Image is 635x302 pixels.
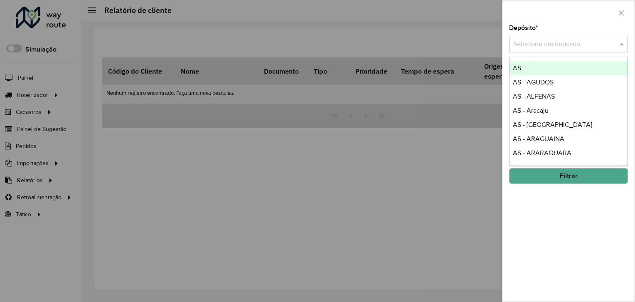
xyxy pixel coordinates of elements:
[513,121,592,128] span: AS - [GEOGRAPHIC_DATA]
[509,57,628,166] ng-dropdown-panel: Options list
[509,168,628,184] button: Filtrar
[509,23,538,33] label: Depósito
[513,64,521,72] span: AS
[513,79,554,86] span: AS - AGUDOS
[513,93,555,100] span: AS - ALFENAS
[513,149,571,156] span: AS - ARARAQUARA
[513,107,549,114] span: AS - Aracaju
[513,135,564,142] span: AS - ARAGUAINA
